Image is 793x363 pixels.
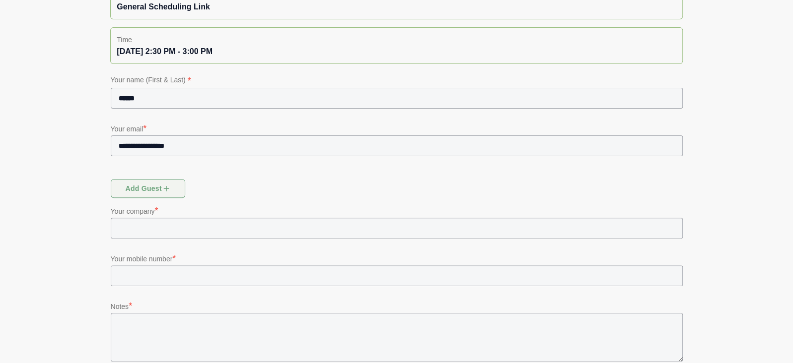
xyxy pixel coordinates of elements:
[111,204,683,218] p: Your company
[111,121,683,135] p: Your email
[111,179,185,198] button: Add guest
[111,74,683,88] p: Your name (First & Last)
[117,46,676,58] div: [DATE] 2:30 PM - 3:00 PM
[111,299,683,313] p: Notes
[117,34,676,46] p: Time
[111,251,683,265] p: Your mobile number
[117,1,676,13] div: General Scheduling Link
[125,179,171,198] span: Add guest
